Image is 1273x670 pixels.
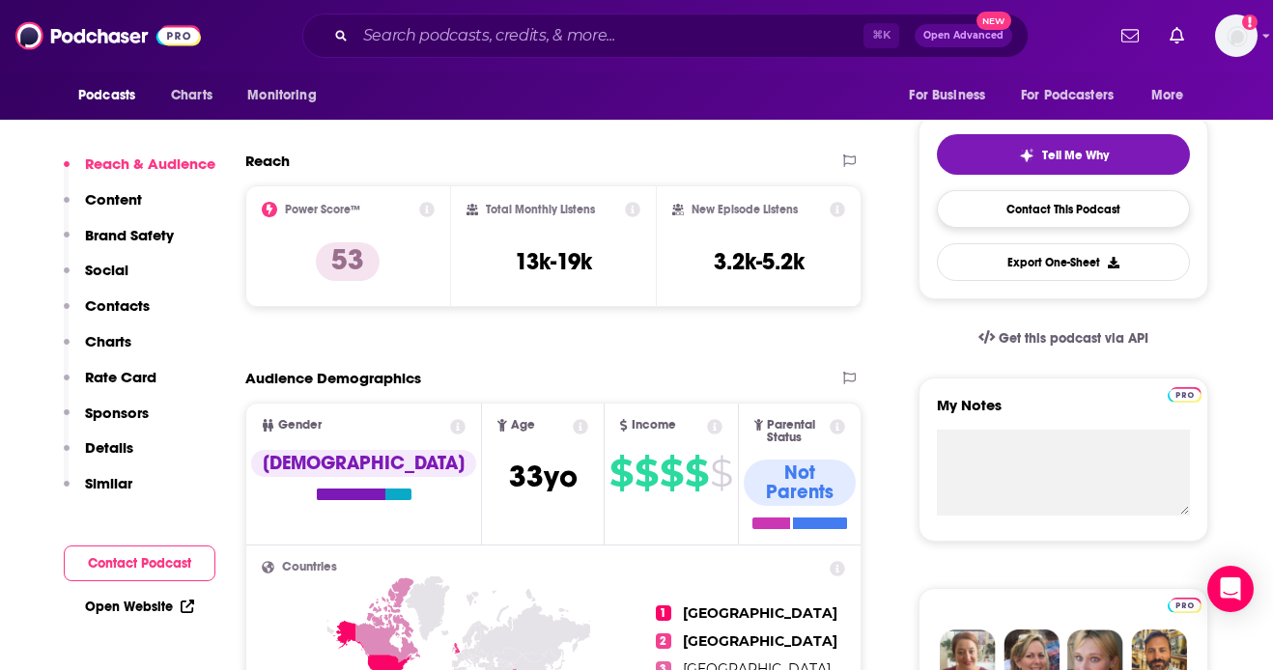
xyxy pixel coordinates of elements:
[1168,595,1202,613] a: Pro website
[909,82,985,109] span: For Business
[486,203,595,216] h2: Total Monthly Listens
[515,247,592,276] h3: 13k-19k
[64,296,150,332] button: Contacts
[278,419,322,432] span: Gender
[64,226,174,262] button: Brand Safety
[234,77,341,114] button: open menu
[963,315,1164,362] a: Get this podcast via API
[1138,77,1208,114] button: open menu
[656,605,671,621] span: 1
[1215,14,1258,57] img: User Profile
[85,154,215,173] p: Reach & Audience
[1207,566,1254,612] div: Open Intercom Messenger
[245,152,290,170] h2: Reach
[1215,14,1258,57] button: Show profile menu
[355,20,863,51] input: Search podcasts, credits, & more...
[247,82,316,109] span: Monitoring
[635,458,658,489] span: $
[656,633,671,649] span: 2
[245,369,421,387] h2: Audience Demographics
[302,14,1029,58] div: Search podcasts, credits, & more...
[895,77,1009,114] button: open menu
[1162,19,1192,52] a: Show notifications dropdown
[85,226,174,244] p: Brand Safety
[1019,148,1034,163] img: tell me why sparkle
[1215,14,1258,57] span: Logged in as CommsPodchaser
[85,438,133,457] p: Details
[282,561,337,573] span: Countries
[937,243,1190,281] button: Export One-Sheet
[744,460,856,506] div: Not Parents
[710,458,732,489] span: $
[1242,14,1258,30] svg: Add a profile image
[683,632,837,650] span: [GEOGRAPHIC_DATA]
[85,599,194,615] a: Open Website
[632,419,676,432] span: Income
[64,261,128,296] button: Social
[509,458,578,495] span: 33 yo
[285,203,360,216] h2: Power Score™
[64,545,215,581] button: Contact Podcast
[1168,384,1202,403] a: Pro website
[85,261,128,279] p: Social
[85,332,131,350] p: Charts
[714,247,805,276] h3: 3.2k-5.2k
[64,438,133,474] button: Details
[683,604,837,622] span: [GEOGRAPHIC_DATA]
[78,82,135,109] span: Podcasts
[1114,19,1146,52] a: Show notifications dropdown
[937,134,1190,175] button: tell me why sparkleTell Me Why
[660,458,683,489] span: $
[1168,387,1202,403] img: Podchaser Pro
[64,190,142,226] button: Content
[1168,598,1202,613] img: Podchaser Pro
[64,332,131,368] button: Charts
[767,419,826,444] span: Parental Status
[1008,77,1142,114] button: open menu
[85,404,149,422] p: Sponsors
[64,474,132,510] button: Similar
[15,17,201,54] img: Podchaser - Follow, Share and Rate Podcasts
[685,458,708,489] span: $
[511,419,535,432] span: Age
[85,368,156,386] p: Rate Card
[64,404,149,439] button: Sponsors
[609,458,633,489] span: $
[863,23,899,48] span: ⌘ K
[65,77,160,114] button: open menu
[85,296,150,315] p: Contacts
[316,242,380,281] p: 53
[85,474,132,492] p: Similar
[64,368,156,404] button: Rate Card
[158,77,224,114] a: Charts
[1021,82,1114,109] span: For Podcasters
[1042,148,1109,163] span: Tell Me Why
[64,154,215,190] button: Reach & Audience
[937,190,1190,228] a: Contact This Podcast
[999,330,1148,347] span: Get this podcast via API
[923,31,1004,41] span: Open Advanced
[692,203,798,216] h2: New Episode Listens
[1151,82,1184,109] span: More
[937,396,1190,430] label: My Notes
[251,450,476,477] div: [DEMOGRAPHIC_DATA]
[85,190,142,209] p: Content
[915,24,1012,47] button: Open AdvancedNew
[976,12,1011,30] span: New
[171,82,212,109] span: Charts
